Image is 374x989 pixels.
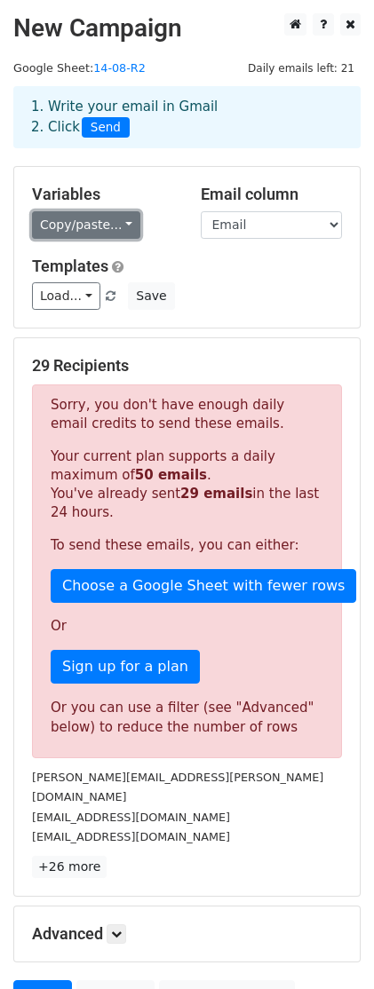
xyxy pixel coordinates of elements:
small: [EMAIL_ADDRESS][DOMAIN_NAME] [32,811,230,824]
p: Your current plan supports a daily maximum of . You've already sent in the last 24 hours. [51,447,323,522]
h5: Variables [32,185,174,204]
span: Send [82,117,130,138]
div: Or you can use a filter (see "Advanced" below) to reduce the number of rows [51,698,323,738]
strong: 29 emails [180,486,252,502]
span: Daily emails left: 21 [242,59,361,78]
small: [PERSON_NAME][EMAIL_ADDRESS][PERSON_NAME][DOMAIN_NAME] [32,771,323,804]
strong: 50 emails [135,467,207,483]
p: Sorry, you don't have enough daily email credits to send these emails. [51,396,323,433]
h5: 29 Recipients [32,356,342,376]
a: +26 more [32,856,107,878]
a: 14-08-R2 [93,61,146,75]
small: [EMAIL_ADDRESS][DOMAIN_NAME] [32,830,230,843]
iframe: Chat Widget [285,904,374,989]
a: Sign up for a plan [51,650,200,684]
a: Templates [32,257,108,275]
h2: New Campaign [13,13,361,44]
small: Google Sheet: [13,61,146,75]
h5: Email column [201,185,343,204]
p: Or [51,617,323,636]
button: Save [128,282,174,310]
a: Choose a Google Sheet with fewer rows [51,569,356,603]
a: Load... [32,282,100,310]
h5: Advanced [32,924,342,944]
a: Daily emails left: 21 [242,61,361,75]
div: 1. Write your email in Gmail 2. Click [18,97,356,138]
a: Copy/paste... [32,211,140,239]
p: To send these emails, you can either: [51,536,323,555]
